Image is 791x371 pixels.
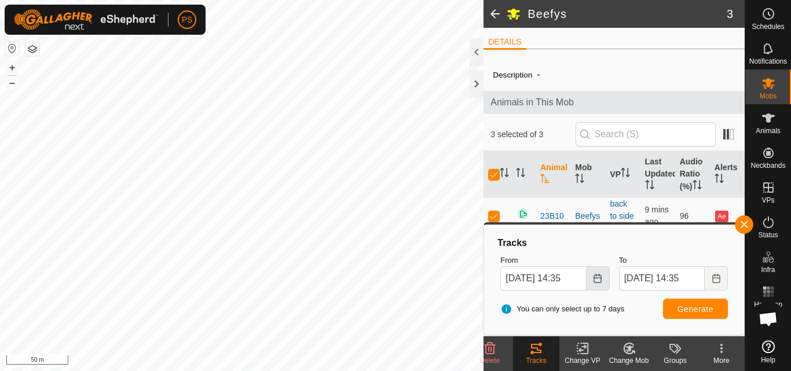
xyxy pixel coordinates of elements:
[761,197,774,204] span: VPs
[484,36,526,50] li: DETAILS
[5,42,19,56] button: Reset Map
[698,355,745,366] div: More
[536,151,570,198] th: Animal
[663,299,728,319] button: Generate
[25,42,39,56] button: Map Layers
[727,5,733,23] span: 3
[619,255,728,266] label: To
[182,14,193,26] span: PS
[645,205,669,226] span: 7 Oct 2025, 2:25 pm
[749,58,787,65] span: Notifications
[513,355,559,366] div: Tracks
[500,255,609,266] label: From
[761,357,775,363] span: Help
[751,302,786,336] div: Open chat
[575,210,600,222] div: Beefys
[516,170,525,179] p-sorticon: Activate to sort
[196,356,240,366] a: Privacy Policy
[710,151,745,198] th: Alerts
[490,95,738,109] span: Animals in This Mob
[758,232,778,238] span: Status
[750,162,785,169] span: Neckbands
[493,71,532,79] label: Description
[575,175,584,185] p-sorticon: Activate to sort
[610,199,633,233] a: back to side race
[532,65,544,84] span: -
[480,357,500,365] span: Delete
[760,93,777,100] span: Mobs
[587,266,610,291] button: Choose Date
[621,170,630,179] p-sorticon: Activate to sort
[14,9,159,30] img: Gallagher Logo
[745,336,791,368] a: Help
[516,207,530,221] img: returning on
[500,303,624,315] span: You can only select up to 7 days
[540,210,563,222] span: 23B10
[675,151,710,198] th: Audio Ratio (%)
[754,301,782,308] span: Heatmap
[540,175,550,185] p-sorticon: Activate to sort
[490,128,575,141] span: 3 selected of 3
[5,61,19,75] button: +
[678,304,713,314] span: Generate
[528,7,727,21] h2: Beefys
[693,182,702,191] p-sorticon: Activate to sort
[570,151,605,198] th: Mob
[652,355,698,366] div: Groups
[756,127,781,134] span: Animals
[640,151,675,198] th: Last Updated
[496,236,733,250] div: Tracks
[680,211,689,221] span: 96
[605,151,640,198] th: VP
[253,356,287,366] a: Contact Us
[559,355,606,366] div: Change VP
[715,175,724,185] p-sorticon: Activate to sort
[606,355,652,366] div: Change Mob
[576,122,716,146] input: Search (S)
[705,266,728,291] button: Choose Date
[761,266,775,273] span: Infra
[5,76,19,90] button: –
[500,170,509,179] p-sorticon: Activate to sort
[645,182,654,191] p-sorticon: Activate to sort
[752,23,784,30] span: Schedules
[715,211,728,222] button: Ae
